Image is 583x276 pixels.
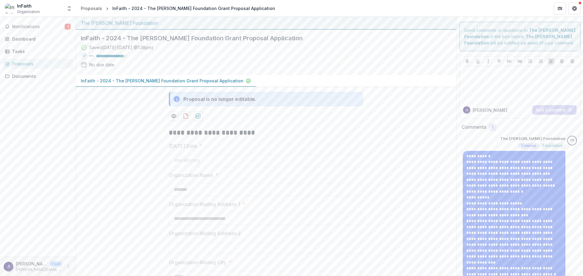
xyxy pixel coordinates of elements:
button: Open entity switcher [65,2,73,15]
nav: breadcrumb [78,4,278,13]
p: The [PERSON_NAME] Foundation [500,136,565,142]
button: Heading 2 [516,58,523,65]
button: Preview ff970cf9-7930-48e0-b0a5-83659ea3ce73-0.pdf [169,111,179,121]
p: Organization Mailing Address 2 [169,230,241,237]
div: Tasks [12,48,68,55]
p: [PERSON_NAME] [473,107,507,113]
button: Bold [464,58,471,65]
div: Proposal is no longer editable. [183,95,256,103]
span: Foundation [543,144,563,148]
button: Italicize [485,58,492,65]
button: Notifications1 [2,22,73,32]
a: Dashboard [2,34,73,44]
button: Add Comment [532,105,577,115]
p: [PERSON_NAME][EMAIL_ADDRESS][DOMAIN_NAME] [16,267,62,272]
span: 1 [492,125,493,130]
div: Proposals [81,5,102,12]
span: 1 [65,24,71,30]
div: Jerry Iamurri [465,108,468,111]
p: Organization Mailing Address 1 [169,201,240,208]
button: Heading 1 [506,58,513,65]
div: Proposals [12,61,68,67]
button: Align Center [558,58,565,65]
a: Documents [2,71,73,81]
p: User [50,261,62,267]
button: Strike [495,58,503,65]
div: Dashboard [12,36,68,42]
button: download-proposal [193,111,203,121]
span: External [521,144,536,148]
div: The [PERSON_NAME] Foundation [81,19,452,27]
button: More [65,263,72,270]
button: Ordered List [537,58,544,65]
button: Align Right [568,58,576,65]
div: Documents [12,73,68,79]
p: [PERSON_NAME] [16,261,47,267]
div: Saved [DATE] ( [DATE] @ 1:38pm ) [89,44,153,51]
button: Align Left [547,58,555,65]
div: InFaith [17,3,40,9]
div: InFaith - 2024 - The [PERSON_NAME] Foundation Grant Proposal Application [112,5,275,12]
a: Proposals [2,59,73,69]
button: download-proposal [181,111,191,121]
p: Organization Name [169,171,213,179]
button: Bullet List [527,58,534,65]
div: Send comments or questions to in the box below. will be notified via email of your comment. [459,22,581,51]
div: No due date [89,62,114,68]
p: InFaith - 2024 - The [PERSON_NAME] Foundation Grant Proposal Application [81,78,244,84]
button: Get Help [568,2,581,15]
a: Proposals [78,4,104,13]
h2: InFaith - 2024 - The [PERSON_NAME] Foundation Grant Proposal Application [81,35,442,42]
p: Organization Mailing City [169,259,226,266]
h2: Comments [462,124,486,130]
a: Tasks [2,46,73,56]
p: 90 % [89,54,94,58]
button: Underline [474,58,482,65]
span: Organization [17,9,40,15]
p: [DATE] Date [169,142,197,150]
div: The Bolick Foundation [570,139,574,143]
div: Jerry Iamurri [7,264,10,268]
img: InFaith [5,4,15,13]
button: Partners [554,2,566,15]
span: Notifications [12,24,65,29]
